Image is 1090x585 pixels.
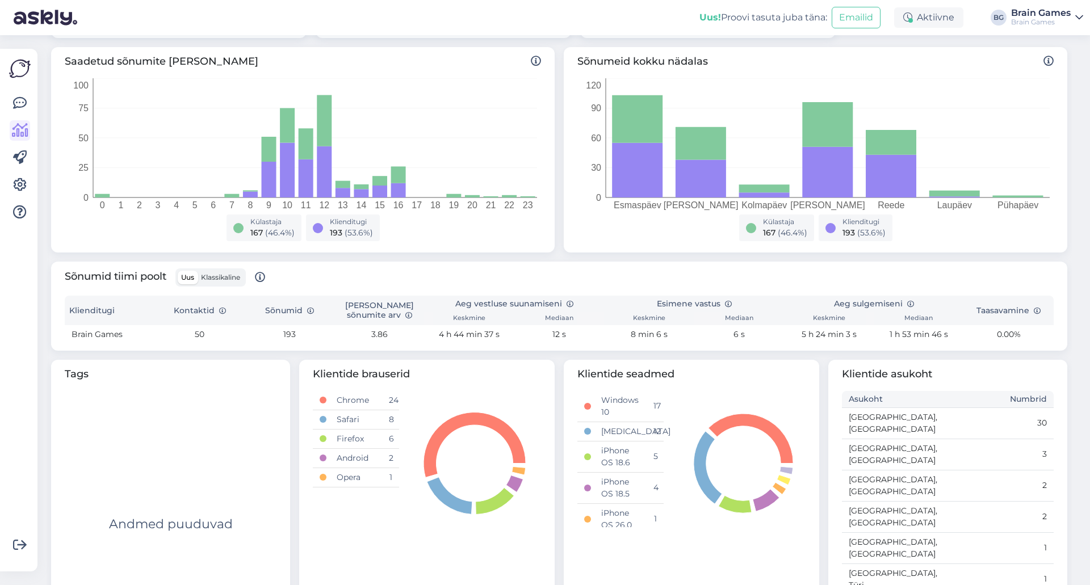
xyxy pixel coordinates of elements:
tspan: 8 [248,200,253,210]
th: Mediaan [514,312,604,325]
td: 6 [382,429,399,448]
td: Windows 10 [594,391,646,422]
tspan: 1 [118,200,123,210]
tspan: 18 [430,200,441,210]
span: Sõnumid tiimi poolt [65,268,265,287]
td: Android [330,448,381,468]
span: Tags [65,367,276,382]
td: iPhone OS 18.5 [594,472,646,503]
span: 193 [330,228,342,238]
button: Emailid [832,7,881,28]
th: Esimene vastus [604,296,784,312]
th: Klienditugi [65,296,154,325]
tspan: 90 [591,103,601,113]
div: Külastaja [250,217,295,227]
td: 0.00% [964,325,1054,344]
th: Keskmine [424,312,514,325]
tspan: 23 [523,200,533,210]
th: Keskmine [784,312,874,325]
td: 1 h 53 min 46 s [874,325,963,344]
img: Askly Logo [9,58,31,79]
td: 17 [647,391,664,422]
tspan: Pühapäev [997,200,1038,210]
b: Uus! [699,12,721,23]
td: [GEOGRAPHIC_DATA], [GEOGRAPHIC_DATA] [842,439,948,470]
tspan: 75 [78,103,89,113]
td: [GEOGRAPHIC_DATA], [GEOGRAPHIC_DATA] [842,501,948,532]
span: ( 53.6 %) [857,228,886,238]
td: 12 s [514,325,604,344]
td: 4 [647,472,664,503]
div: Klienditugi [330,217,373,227]
td: 2 [948,470,1054,501]
tspan: 3 [156,200,161,210]
span: ( 46.4 %) [778,228,807,238]
tspan: 0 [596,193,601,203]
td: 30 [948,407,1054,439]
td: Opera [330,468,381,487]
tspan: 25 [78,163,89,172]
div: Klienditugi [842,217,886,227]
tspan: Kolmapäev [741,200,787,210]
span: Uus [181,273,194,281]
th: Numbrid [948,391,1054,408]
tspan: 16 [393,200,404,210]
tspan: Laupäev [937,200,972,210]
th: [PERSON_NAME] sõnumite arv [334,296,424,325]
span: Klassikaline [201,273,240,281]
span: Klientide asukoht [842,367,1054,382]
tspan: [PERSON_NAME] [664,200,739,211]
td: [GEOGRAPHIC_DATA], [GEOGRAPHIC_DATA] [842,470,948,501]
tspan: 6 [211,200,216,210]
td: [GEOGRAPHIC_DATA], [GEOGRAPHIC_DATA] [842,407,948,439]
tspan: 30 [591,163,601,172]
tspan: 50 [78,133,89,143]
td: iPhone OS 26.0 [594,503,646,535]
div: Proovi tasuta juba täna: [699,11,827,24]
span: Klientide seadmed [577,367,806,382]
tspan: 9 [266,200,271,210]
tspan: 7 [229,200,234,210]
th: Keskmine [604,312,694,325]
td: 4 h 44 min 37 s [424,325,514,344]
th: Mediaan [694,312,784,325]
tspan: 2 [137,200,142,210]
td: 6 s [694,325,784,344]
tspan: 17 [412,200,422,210]
tspan: 21 [486,200,496,210]
td: Brain Games [65,325,154,344]
td: 24 [382,391,399,410]
div: Andmed puuduvad [109,515,233,533]
span: ( 53.6 %) [345,228,373,238]
tspan: 20 [467,200,477,210]
tspan: 12 [319,200,329,210]
td: Safari [330,410,381,429]
td: 193 [245,325,334,344]
td: 1 [382,468,399,487]
td: 8 min 6 s [604,325,694,344]
a: Brain GamesBrain Games [1011,9,1083,27]
tspan: 100 [73,81,89,90]
tspan: 60 [591,133,601,143]
span: 193 [842,228,855,238]
div: Brain Games [1011,9,1071,18]
td: 2 [382,448,399,468]
tspan: 10 [282,200,292,210]
th: Taasavamine [964,296,1054,325]
td: 1 [647,503,664,535]
span: Klientide brauserid [313,367,541,382]
td: 8 [382,410,399,429]
span: Saadetud sõnumite [PERSON_NAME] [65,54,541,69]
tspan: 5 [192,200,198,210]
div: Külastaja [763,217,807,227]
tspan: [PERSON_NAME] [790,200,865,211]
tspan: 14 [357,200,367,210]
td: 1 [948,532,1054,563]
div: Brain Games [1011,18,1071,27]
td: Chrome [330,391,381,410]
td: [GEOGRAPHIC_DATA], [GEOGRAPHIC_DATA] [842,532,948,563]
tspan: 0 [83,193,89,203]
td: 50 [154,325,244,344]
td: 5 h 24 min 3 s [784,325,874,344]
th: Kontaktid [154,296,244,325]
